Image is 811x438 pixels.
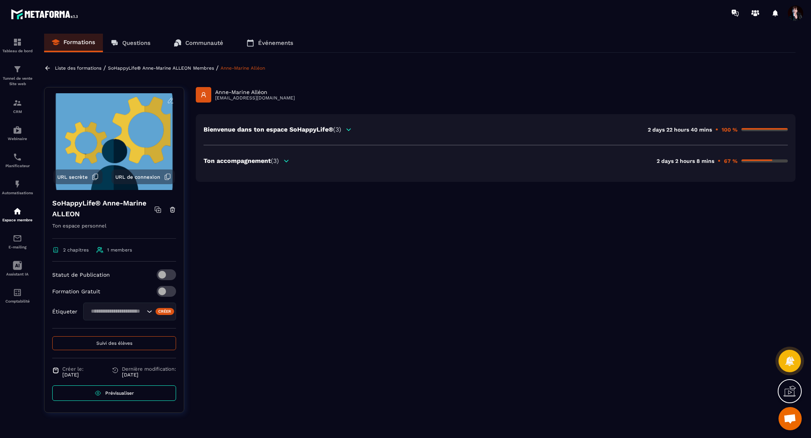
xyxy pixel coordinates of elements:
[258,39,293,46] p: Événements
[52,288,100,294] p: Formation Gratuit
[122,39,151,46] p: Questions
[185,39,223,46] p: Communauté
[13,125,22,135] img: automations
[55,65,101,71] a: Liste des formations
[115,174,160,180] span: URL de connexion
[2,164,33,168] p: Planificateur
[722,127,737,133] p: 100 %
[103,64,106,72] span: /
[103,34,158,52] a: Questions
[52,385,176,401] a: Prévisualiser
[2,228,33,255] a: emailemailE-mailing
[2,174,33,201] a: automationsautomationsAutomatisations
[13,152,22,162] img: scheduler
[2,255,33,282] a: Assistant IA
[216,64,219,72] span: /
[11,7,80,21] img: logo
[2,59,33,92] a: formationformationTunnel de vente Site web
[52,221,176,239] p: Ton espace personnel
[215,95,295,101] p: [EMAIL_ADDRESS][DOMAIN_NAME]
[204,126,341,133] p: Bienvenue dans ton espace SoHappyLife®
[53,169,103,184] button: URL secrète
[2,137,33,141] p: Webinaire
[2,92,33,120] a: formationformationCRM
[2,147,33,174] a: schedulerschedulerPlanificateur
[166,34,231,52] a: Communauté
[2,299,33,303] p: Comptabilité
[50,93,178,190] img: background
[13,234,22,243] img: email
[2,245,33,249] p: E-mailing
[57,174,88,180] span: URL secrète
[215,89,295,95] p: Anne-Marine Alléon
[13,65,22,74] img: formation
[13,98,22,108] img: formation
[2,76,33,87] p: Tunnel de vente Site web
[52,308,77,315] p: Étiqueter
[2,191,33,195] p: Automatisations
[63,247,89,253] span: 2 chapitres
[52,272,110,278] p: Statut de Publication
[657,158,714,164] p: 2 days 2 hours 8 mins
[13,288,22,297] img: accountant
[2,272,33,276] p: Assistant IA
[2,282,33,309] a: accountantaccountantComptabilité
[122,372,176,378] p: [DATE]
[13,38,22,47] img: formation
[13,207,22,216] img: automations
[648,127,712,133] p: 2 days 22 hours 40 mins
[13,180,22,189] img: automations
[2,218,33,222] p: Espace membre
[2,201,33,228] a: automationsautomationsEspace membre
[83,303,176,320] div: Search for option
[52,198,154,219] h4: SoHappyLife® Anne-Marine ALLEON
[62,372,84,378] p: [DATE]
[221,65,265,71] a: Anne-Marine Alléon
[333,126,341,133] span: (3)
[111,169,175,184] button: URL de connexion
[2,120,33,147] a: automationsautomationsWebinaire
[52,336,176,350] button: Suivi des élèves
[105,390,134,396] span: Prévisualiser
[96,340,132,346] span: Suivi des élèves
[107,247,132,253] span: 1 members
[122,366,176,372] span: Dernière modification:
[2,49,33,53] p: Tableau de bord
[156,308,175,315] div: Créer
[239,34,301,52] a: Événements
[88,307,145,316] input: Search for option
[204,157,279,164] p: Ton accompagnement
[108,65,191,71] a: SoHappyLife® Anne-Marine ALLEON
[778,407,802,430] div: Ouvrir le chat
[724,158,737,164] p: 67 %
[193,65,214,71] a: Membres
[2,109,33,114] p: CRM
[2,32,33,59] a: formationformationTableau de bord
[271,157,279,164] span: (3)
[62,366,84,372] span: Créer le:
[44,34,103,52] a: Formations
[63,39,95,46] p: Formations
